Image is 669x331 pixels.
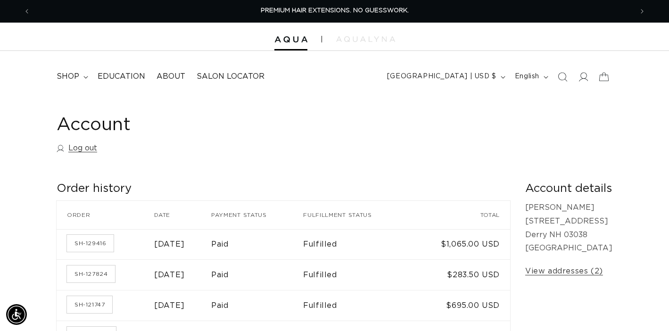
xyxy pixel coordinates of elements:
[413,201,510,229] th: Total
[157,72,185,82] span: About
[211,259,303,290] td: Paid
[154,302,185,309] time: [DATE]
[336,36,395,42] img: aqualyna.com
[154,240,185,248] time: [DATE]
[67,235,114,252] a: Order number SH-129416
[525,265,603,278] a: View addresses (2)
[98,72,145,82] span: Education
[151,66,191,87] a: About
[67,296,112,313] a: Order number SH-121747
[191,66,270,87] a: Salon Locator
[57,114,612,137] h1: Account
[17,2,37,20] button: Previous announcement
[552,66,573,87] summary: Search
[57,141,97,155] a: Log out
[154,271,185,279] time: [DATE]
[211,290,303,321] td: Paid
[261,8,409,14] span: PREMIUM HAIR EXTENSIONS. NO GUESSWORK.
[632,2,652,20] button: Next announcement
[509,68,552,86] button: English
[303,229,413,260] td: Fulfilled
[211,201,303,229] th: Payment status
[211,229,303,260] td: Paid
[57,72,79,82] span: shop
[67,265,115,282] a: Order number SH-127824
[515,72,539,82] span: English
[381,68,509,86] button: [GEOGRAPHIC_DATA] | USD $
[413,229,510,260] td: $1,065.00 USD
[303,290,413,321] td: Fulfilled
[525,201,612,255] p: [PERSON_NAME] [STREET_ADDRESS] Derry NH 03038 [GEOGRAPHIC_DATA]
[303,259,413,290] td: Fulfilled
[51,66,92,87] summary: shop
[154,201,211,229] th: Date
[274,36,307,43] img: Aqua Hair Extensions
[57,201,154,229] th: Order
[525,182,612,196] h2: Account details
[57,182,510,196] h2: Order history
[413,259,510,290] td: $283.50 USD
[413,290,510,321] td: $695.00 USD
[303,201,413,229] th: Fulfillment status
[92,66,151,87] a: Education
[6,304,27,325] div: Accessibility Menu
[197,72,264,82] span: Salon Locator
[387,72,496,82] span: [GEOGRAPHIC_DATA] | USD $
